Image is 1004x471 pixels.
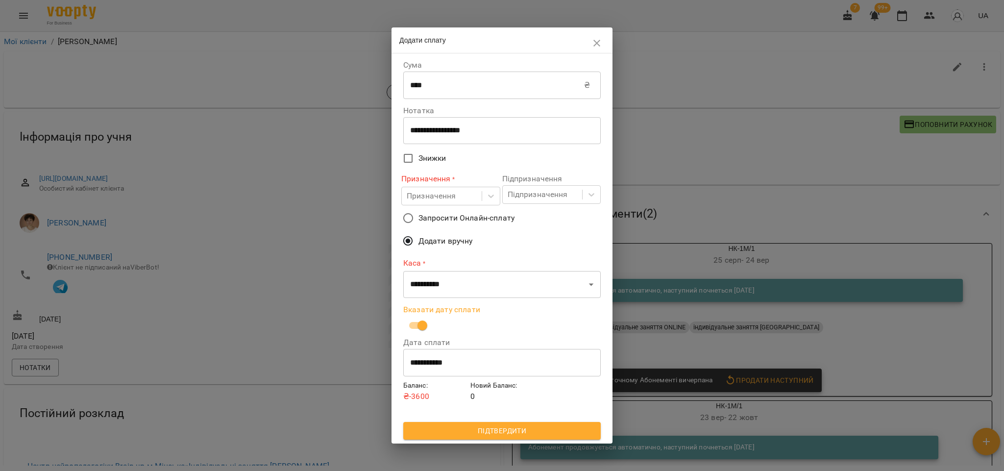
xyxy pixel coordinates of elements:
span: Додати сплату [399,36,446,44]
button: Підтвердити [403,422,601,440]
h6: Баланс : [403,380,466,391]
h6: Новий Баланс : [470,380,534,391]
span: Запросити Онлайн-сплату [418,212,514,224]
span: Додати вручну [418,235,473,247]
label: Дата сплати [403,339,601,347]
div: Підпризначення [508,189,568,200]
div: Призначення [407,190,456,202]
label: Нотатка [403,107,601,115]
label: Призначення [401,173,500,184]
div: 0 [468,378,536,404]
span: Підтвердити [411,425,593,437]
p: ₴ -3600 [403,391,466,402]
label: Каса [403,257,601,269]
label: Підпризначення [502,175,601,183]
span: Знижки [418,152,446,164]
label: Вказати дату сплати [403,306,601,314]
p: ₴ [584,79,590,91]
label: Сума [403,61,601,69]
